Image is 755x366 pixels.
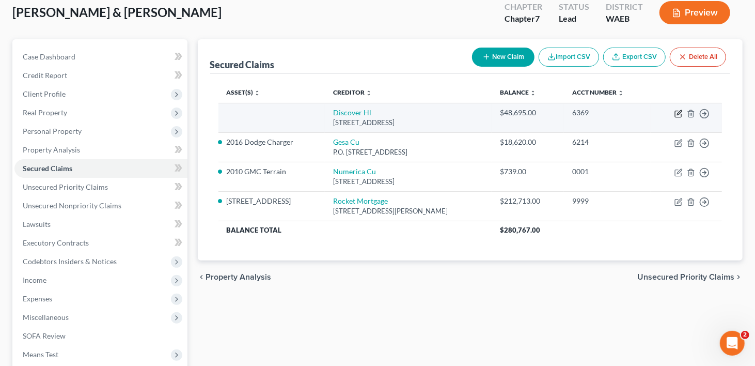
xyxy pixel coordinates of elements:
[14,66,187,85] a: Credit Report
[505,1,542,13] div: Chapter
[23,331,66,340] span: SOFA Review
[659,1,730,24] button: Preview
[23,52,75,61] span: Case Dashboard
[23,127,82,135] span: Personal Property
[530,90,536,96] i: unfold_more
[572,88,624,96] a: Acct Number unfold_more
[333,206,483,216] div: [STREET_ADDRESS][PERSON_NAME]
[500,88,536,96] a: Balance unfold_more
[535,13,540,23] span: 7
[559,13,589,25] div: Lead
[333,167,376,176] a: Numerica Cu
[500,196,556,206] div: $212,713.00
[23,145,80,154] span: Property Analysis
[505,13,542,25] div: Chapter
[333,147,483,157] div: P.O. [STREET_ADDRESS]
[670,48,726,67] button: Delete All
[23,257,117,266] span: Codebtors Insiders & Notices
[14,234,187,252] a: Executory Contracts
[14,159,187,178] a: Secured Claims
[198,273,272,281] button: chevron_left Property Analysis
[23,201,121,210] span: Unsecured Nonpriority Claims
[366,90,372,96] i: unfold_more
[572,196,642,206] div: 9999
[227,137,317,147] li: 2016 Dodge Charger
[23,164,72,173] span: Secured Claims
[14,196,187,215] a: Unsecured Nonpriority Claims
[227,88,261,96] a: Asset(s) unfold_more
[333,118,483,128] div: [STREET_ADDRESS]
[637,273,734,281] span: Unsecured Priority Claims
[206,273,272,281] span: Property Analysis
[23,350,58,359] span: Means Test
[333,196,388,205] a: Rocket Mortgage
[572,137,642,147] div: 6214
[333,108,371,117] a: Discover Hl
[14,48,187,66] a: Case Dashboard
[333,88,372,96] a: Creditor unfold_more
[500,137,556,147] div: $18,620.00
[539,48,599,67] button: Import CSV
[500,166,556,177] div: $739.00
[23,238,89,247] span: Executory Contracts
[218,221,492,239] th: Balance Total
[559,1,589,13] div: Status
[23,89,66,98] span: Client Profile
[500,108,556,118] div: $48,695.00
[23,71,67,80] span: Credit Report
[734,273,743,281] i: chevron_right
[741,331,749,339] span: 2
[210,58,275,71] div: Secured Claims
[198,273,206,281] i: chevron_left
[23,220,51,228] span: Lawsuits
[637,273,743,281] button: Unsecured Priority Claims chevron_right
[23,276,46,284] span: Income
[572,108,642,118] div: 6369
[500,226,540,234] span: $280,767.00
[333,138,359,146] a: Gesa Cu
[14,178,187,196] a: Unsecured Priority Claims
[14,215,187,234] a: Lawsuits
[606,13,643,25] div: WAEB
[227,166,317,177] li: 2010 GMC Terrain
[12,5,222,20] span: [PERSON_NAME] & [PERSON_NAME]
[572,166,642,177] div: 0001
[720,331,745,356] iframe: Intercom live chat
[23,182,108,191] span: Unsecured Priority Claims
[255,90,261,96] i: unfold_more
[23,294,52,303] span: Expenses
[227,196,317,206] li: [STREET_ADDRESS]
[14,141,187,159] a: Property Analysis
[23,108,67,117] span: Real Property
[603,48,666,67] a: Export CSV
[606,1,643,13] div: District
[14,327,187,345] a: SOFA Review
[23,313,69,322] span: Miscellaneous
[333,177,483,187] div: [STREET_ADDRESS]
[472,48,534,67] button: New Claim
[618,90,624,96] i: unfold_more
